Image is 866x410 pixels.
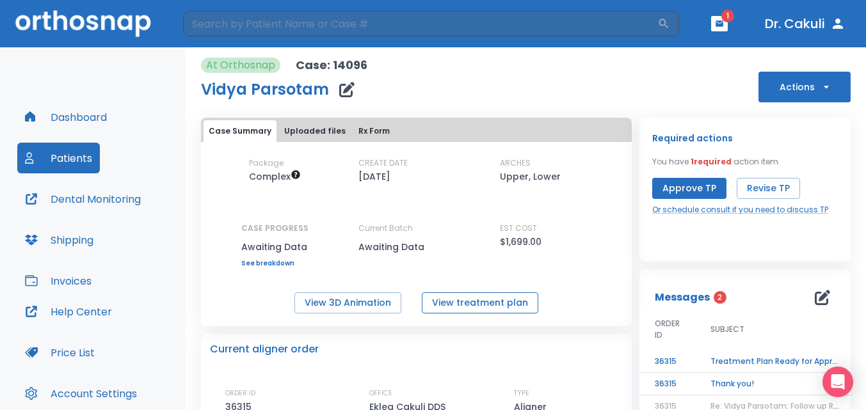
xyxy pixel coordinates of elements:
[737,178,800,199] button: Revise TP
[201,82,329,97] h1: Vidya Parsotam
[422,292,538,313] button: View treatment plan
[652,204,828,216] a: Or schedule consult if you need to discuss TP
[204,120,629,142] div: tabs
[721,10,734,22] span: 1
[652,178,726,199] button: Approve TP
[17,184,148,214] button: Dental Monitoring
[500,223,537,234] p: EST COST
[758,72,851,102] button: Actions
[358,239,474,255] p: Awaiting Data
[760,12,851,35] button: Dr. Cakuli
[296,58,367,73] p: Case: 14096
[639,351,695,373] td: 36315
[652,130,733,146] p: Required actions
[204,120,277,142] button: Case Summary
[500,169,561,184] p: Upper, Lower
[225,388,255,399] p: ORDER ID
[249,170,301,183] span: Up to 50 Steps (100 aligners)
[695,373,855,395] td: Thank you!
[369,388,392,399] p: OFFICE
[241,239,309,255] p: Awaiting Data
[710,324,744,335] span: SUBJECT
[210,342,319,357] p: Current aligner order
[294,292,401,313] button: View 3D Animation
[822,367,853,397] div: Open Intercom Messenger
[206,58,275,73] p: At Orthosnap
[358,157,408,169] p: CREATE DATE
[655,290,710,305] p: Messages
[183,11,657,36] input: Search by Patient Name or Case #
[15,10,151,36] img: Orthosnap
[17,102,115,132] button: Dashboard
[655,318,680,341] span: ORDER ID
[241,260,309,267] a: See breakdown
[249,157,284,169] p: Package
[695,351,855,373] td: Treatment Plan Ready for Approval!
[514,388,529,399] p: TYPE
[500,234,541,249] p: $1,699.00
[279,120,351,142] button: Uploaded files
[358,223,474,234] p: Current Batch
[358,169,390,184] p: [DATE]
[241,223,309,234] p: CASE PROGRESS
[639,373,695,395] td: 36315
[17,225,101,255] button: Shipping
[17,143,100,173] button: Patients
[714,291,726,304] span: 2
[17,265,99,296] button: Invoices
[652,156,778,168] p: You have action item
[17,337,102,368] button: Price List
[500,157,531,169] p: ARCHES
[17,296,120,327] button: Help Center
[691,156,732,167] span: 1 required
[353,120,395,142] button: Rx Form
[17,378,145,409] button: Account Settings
